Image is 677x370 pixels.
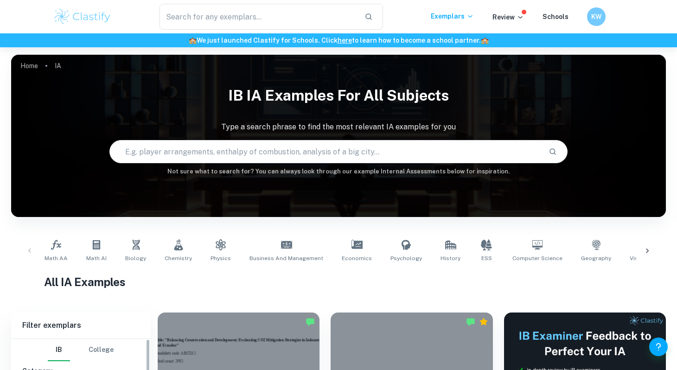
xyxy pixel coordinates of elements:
span: Math AI [86,254,107,262]
a: Home [20,59,38,72]
span: 🏫 [481,37,489,44]
h6: KW [591,12,602,22]
h1: IB IA examples for all subjects [11,81,666,110]
img: Marked [466,317,475,326]
button: IB [48,339,70,361]
button: College [89,339,114,361]
h1: All IA Examples [44,274,633,290]
span: Business and Management [249,254,323,262]
h6: Filter exemplars [11,313,150,338]
span: ESS [481,254,492,262]
span: Physics [211,254,231,262]
span: History [441,254,460,262]
span: Geography [581,254,611,262]
input: E.g. player arrangements, enthalpy of combustion, analysis of a big city... [110,139,541,165]
h6: Not sure what to search for? You can always look through our example Internal Assessments below f... [11,167,666,176]
p: Review [492,12,524,22]
a: here [338,37,352,44]
a: Schools [543,13,568,20]
p: Exemplars [431,11,474,21]
span: Psychology [390,254,422,262]
span: Biology [125,254,146,262]
button: KW [587,7,606,26]
span: 🏫 [189,37,197,44]
button: Help and Feedback [649,338,668,356]
span: Economics [342,254,372,262]
button: Search [545,144,561,159]
span: Math AA [45,254,68,262]
p: IA [55,61,61,71]
input: Search for any exemplars... [160,4,357,30]
span: Computer Science [512,254,562,262]
div: Filter type choice [48,339,114,361]
p: Type a search phrase to find the most relevant IA examples for you [11,121,666,133]
img: Clastify logo [53,7,112,26]
div: Premium [479,317,488,326]
h6: We just launched Clastify for Schools. Click to learn how to become a school partner. [2,35,675,45]
span: Chemistry [165,254,192,262]
img: Marked [306,317,315,326]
